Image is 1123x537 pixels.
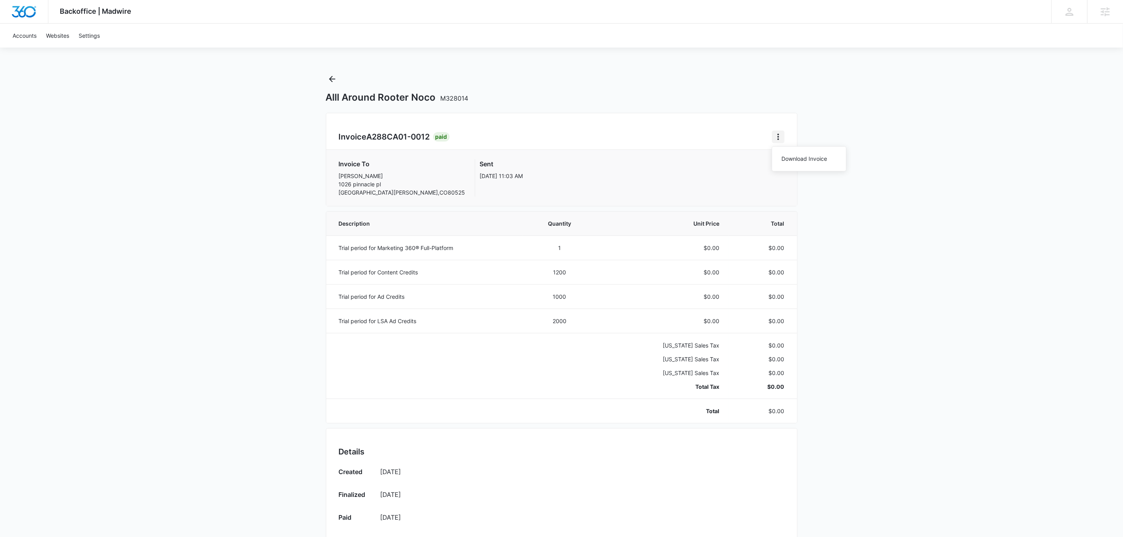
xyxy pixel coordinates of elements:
[339,513,373,524] h3: Paid
[380,467,785,476] p: [DATE]
[738,341,785,349] p: $0.00
[433,132,450,142] div: Paid
[8,24,41,48] a: Accounts
[339,131,433,143] h2: Invoice
[339,467,373,479] h3: Created
[523,284,597,309] td: 1000
[606,244,719,252] p: $0.00
[606,407,719,415] p: Total
[523,260,597,284] td: 1200
[532,219,587,228] span: Quantity
[441,94,469,102] span: M328014
[606,383,719,391] p: Total Tax
[339,172,465,197] p: [PERSON_NAME] 1026 pinnacle pl [GEOGRAPHIC_DATA][PERSON_NAME] , CO 80525
[60,7,132,15] span: Backoffice | Madwire
[339,317,513,325] p: Trial period for LSA Ad Credits
[772,153,846,165] button: Download Invoice
[41,24,74,48] a: Websites
[606,317,719,325] p: $0.00
[480,159,523,169] h3: Sent
[339,490,373,502] h3: Finalized
[326,73,338,85] button: Back
[339,159,465,169] h3: Invoice To
[523,309,597,333] td: 2000
[339,268,513,276] p: Trial period for Content Credits
[782,155,827,162] a: Download Invoice
[339,219,513,228] span: Description
[738,407,785,415] p: $0.00
[738,355,785,363] p: $0.00
[74,24,105,48] a: Settings
[606,355,719,363] p: [US_STATE] Sales Tax
[738,383,785,391] p: $0.00
[326,92,469,103] h1: Alll Around Rooter Noco
[738,244,785,252] p: $0.00
[606,341,719,349] p: [US_STATE] Sales Tax
[367,132,430,142] span: A288CA01-0012
[480,172,523,180] p: [DATE] 11:03 AM
[606,219,719,228] span: Unit Price
[339,292,513,301] p: Trial period for Ad Credits
[738,219,785,228] span: Total
[380,490,785,499] p: [DATE]
[339,446,785,458] h2: Details
[606,268,719,276] p: $0.00
[606,292,719,301] p: $0.00
[523,235,597,260] td: 1
[339,244,513,252] p: Trial period for Marketing 360® Full-Platform
[772,131,785,143] button: Home
[380,513,785,522] p: [DATE]
[606,369,719,377] p: [US_STATE] Sales Tax
[738,292,785,301] p: $0.00
[738,369,785,377] p: $0.00
[738,268,785,276] p: $0.00
[738,317,785,325] p: $0.00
